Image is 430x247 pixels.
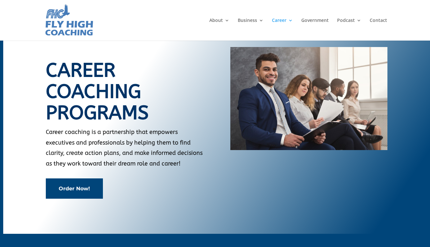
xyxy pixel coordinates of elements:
[370,18,387,41] a: Contact
[301,18,329,41] a: Government
[46,59,149,124] span: CareeR coaching programs
[337,18,361,41] a: Podcast
[44,3,94,37] img: Fly High Coaching
[46,127,203,169] p: Career coaching is a partnership that empowers executives and professionals by helping them to fi...
[209,18,229,41] a: About
[272,18,293,41] a: Career
[230,47,387,150] img: job search
[238,18,264,41] a: Business
[46,178,103,199] a: Order Now!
